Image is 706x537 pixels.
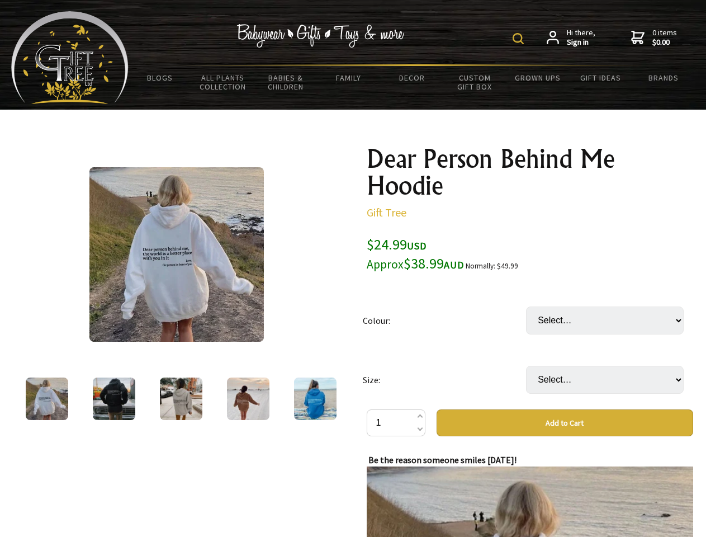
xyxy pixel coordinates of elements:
a: Custom Gift Box [443,66,506,98]
a: 0 items$0.00 [631,28,677,48]
span: $24.99 $38.99 [367,235,464,272]
span: 0 items [652,27,677,48]
a: Decor [380,66,443,89]
img: Dear Person Behind Me Hoodie [160,378,202,420]
a: Brands [632,66,695,89]
a: Family [318,66,381,89]
td: Size: [363,350,526,409]
small: Approx [367,257,404,272]
a: Grown Ups [506,66,569,89]
span: AUD [444,258,464,271]
a: Gift Tree [367,205,406,219]
img: Dear Person Behind Me Hoodie [93,378,135,420]
td: Colour: [363,291,526,350]
img: Babyware - Gifts - Toys and more... [11,11,129,104]
img: Dear Person Behind Me Hoodie [26,378,68,420]
a: Gift Ideas [569,66,632,89]
strong: Sign in [567,37,595,48]
a: Babies & Children [254,66,318,98]
h1: Dear Person Behind Me Hoodie [367,145,693,199]
img: Dear Person Behind Me Hoodie [294,378,337,420]
strong: $0.00 [652,37,677,48]
img: Dear Person Behind Me Hoodie [227,378,269,420]
a: Hi there,Sign in [547,28,595,48]
button: Add to Cart [437,409,693,436]
img: Dear Person Behind Me Hoodie [89,167,264,342]
span: USD [407,239,427,252]
small: Normally: $49.99 [466,261,518,271]
a: BLOGS [129,66,192,89]
img: product search [513,33,524,44]
span: Hi there, [567,28,595,48]
img: Babywear - Gifts - Toys & more [237,24,405,48]
a: All Plants Collection [192,66,255,98]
